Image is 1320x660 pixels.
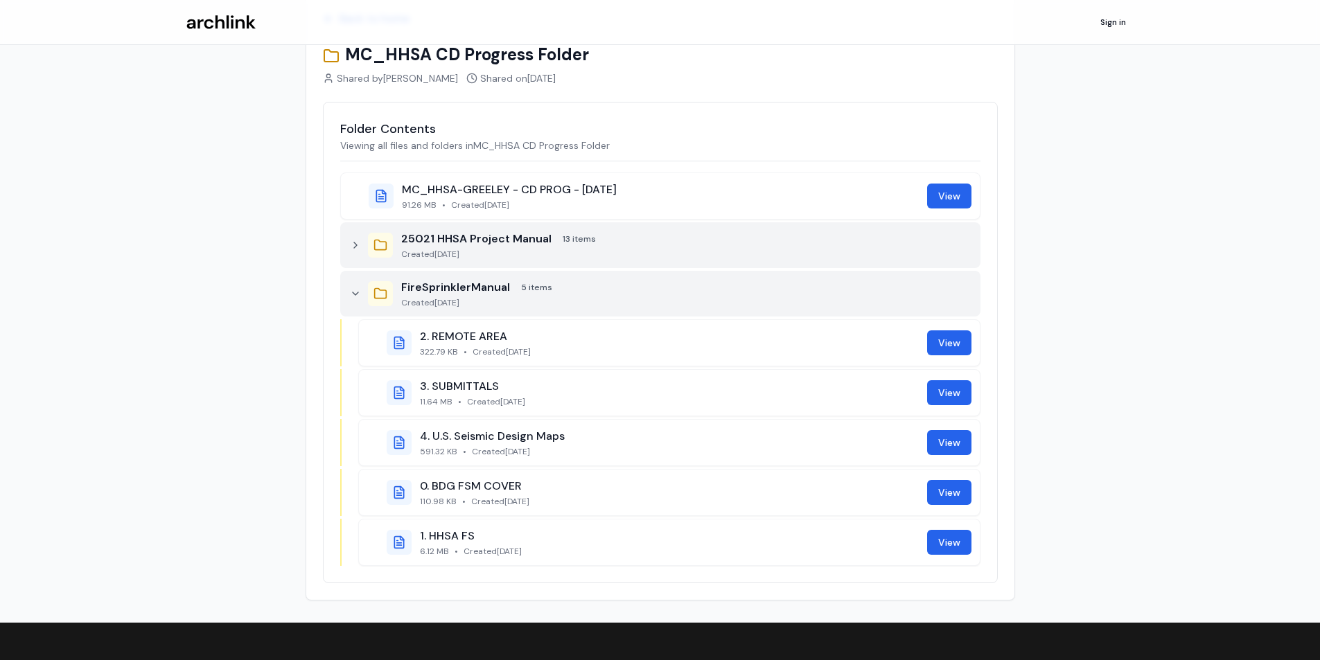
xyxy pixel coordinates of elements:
span: 322.79 KB [420,346,458,357]
span: 5 items [516,280,558,294]
span: • [464,346,467,357]
span: Created [DATE] [472,446,530,457]
span: • [455,546,458,557]
span: 91.26 MB [402,199,437,211]
span: Shared on [DATE] [480,71,556,85]
a: View [927,330,971,355]
span: 11.64 MB [420,396,452,407]
a: View [927,184,971,208]
span: Created [DATE] [473,346,531,357]
span: Shared by [PERSON_NAME] [337,71,458,85]
h2: Folder Contents [340,119,980,139]
h3: 25021 HHSA Project Manual [401,231,552,247]
span: Created [DATE] [467,396,525,407]
span: • [462,496,466,507]
a: Sign in [1092,11,1134,33]
span: • [442,199,446,211]
span: 110.98 KB [420,496,457,507]
p: Created [DATE] [401,297,972,308]
a: View [927,430,971,455]
h3: FireSprinklerManual [401,279,510,296]
h4: 1. HHSA FS [420,528,919,544]
span: 13 items [557,232,601,246]
img: Archlink [186,15,256,30]
span: Created [DATE] [451,199,509,211]
span: • [463,446,466,457]
a: View [927,480,971,505]
span: Created [DATE] [471,496,529,507]
h4: 3. SUBMITTALS [420,378,919,395]
h1: MC_HHSA CD Progress Folder [323,44,998,66]
h4: 4. U.S. Seismic Design Maps [420,428,919,445]
span: 6.12 MB [420,546,449,557]
span: • [458,396,461,407]
span: Created [DATE] [464,546,522,557]
span: 591.32 KB [420,446,457,457]
h4: MC_HHSA-GREELEY - CD PROG - [DATE] [402,181,919,198]
p: Created [DATE] [401,249,972,260]
h4: 2. REMOTE AREA [420,328,919,345]
p: Viewing all files and folders in MC_HHSA CD Progress Folder [340,139,980,152]
a: View [927,530,971,555]
h4: 0. BDG FSM COVER [420,478,919,494]
a: View [927,380,971,405]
